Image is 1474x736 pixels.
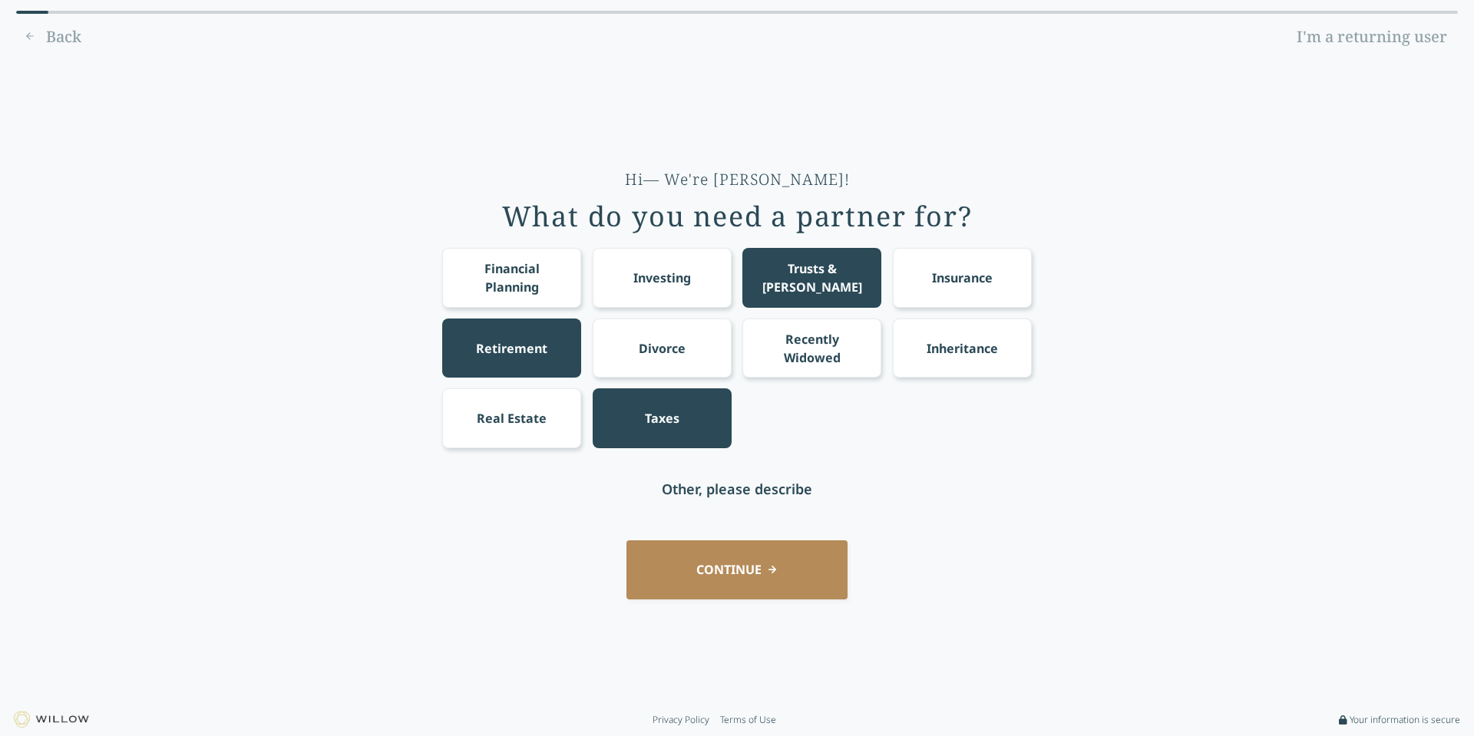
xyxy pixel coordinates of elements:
[645,409,679,427] div: Taxes
[1286,25,1458,49] a: I'm a returning user
[932,269,993,287] div: Insurance
[720,714,776,726] a: Terms of Use
[757,259,868,296] div: Trusts & [PERSON_NAME]
[457,259,567,296] div: Financial Planning
[757,330,868,367] div: Recently Widowed
[502,201,973,232] div: What do you need a partner for?
[14,711,89,728] img: Willow logo
[476,339,547,358] div: Retirement
[626,540,848,599] button: CONTINUE
[16,11,48,14] div: 0% complete
[625,169,850,190] div: Hi— We're [PERSON_NAME]!
[477,409,547,427] div: Real Estate
[1350,714,1460,726] span: Your information is secure
[639,339,686,358] div: Divorce
[653,714,709,726] a: Privacy Policy
[633,269,691,287] div: Investing
[662,478,812,500] div: Other, please describe
[927,339,998,358] div: Inheritance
